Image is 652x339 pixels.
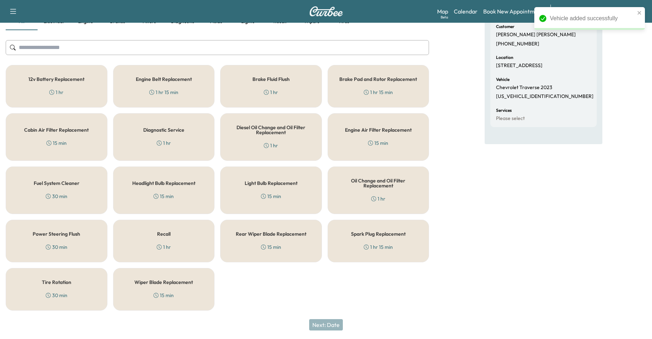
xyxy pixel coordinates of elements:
[483,7,543,16] a: Book New Appointment
[245,181,297,186] h5: Light Bulb Replacement
[34,181,79,186] h5: Fuel System Cleaner
[149,89,178,96] div: 1 hr 15 min
[496,32,576,38] p: [PERSON_NAME] [PERSON_NAME]
[550,14,635,23] div: Vehicle added successfully
[496,115,525,122] p: Please select
[496,41,539,47] p: [PHONE_NUMBER]
[28,77,84,82] h5: 12v Battery Replacement
[49,89,63,96] div: 1 hr
[24,127,89,132] h5: Cabin Air Filter Replacement
[496,77,509,82] h6: Vehicle
[437,7,448,16] a: MapBeta
[364,244,393,251] div: 1 hr 15 min
[496,55,513,60] h6: Location
[157,231,171,236] h5: Recall
[33,231,80,236] h5: Power Steering Flush
[261,244,281,251] div: 15 min
[157,244,171,251] div: 1 hr
[232,125,310,135] h5: Diesel Oil Change and Oil Filter Replacement
[136,77,192,82] h5: Engine Belt Replacement
[261,193,281,200] div: 15 min
[46,193,67,200] div: 30 min
[441,15,448,20] div: Beta
[264,89,278,96] div: 1 hr
[339,178,418,188] h5: Oil Change and Oil Filter Replacement
[154,292,174,299] div: 15 min
[496,84,552,91] p: Chevrolet Traverse 2023
[496,24,514,29] h6: Customer
[264,142,278,149] div: 1 hr
[134,280,193,285] h5: Wiper Blade Replacement
[364,89,393,96] div: 1 hr 15 min
[454,7,478,16] a: Calendar
[351,231,406,236] h5: Spark Plug Replacement
[252,77,290,82] h5: Brake Fluid Flush
[496,108,512,113] h6: Services
[368,140,388,147] div: 15 min
[157,140,171,147] div: 1 hr
[496,62,542,69] p: [STREET_ADDRESS]
[143,127,184,132] h5: Diagnostic Service
[371,195,385,202] div: 1 hr
[496,93,594,100] p: [US_VEHICLE_IDENTIFICATION_NUMBER]
[309,6,343,16] img: Curbee Logo
[236,231,306,236] h5: Rear Wiper Blade Replacement
[42,280,71,285] h5: Tire Rotation
[345,127,412,132] h5: Engine Air Filter Replacement
[637,10,642,16] button: close
[339,77,417,82] h5: Brake Pad and Rotor Replacement
[46,244,67,251] div: 30 min
[132,181,195,186] h5: Headlight Bulb Replacement
[46,292,67,299] div: 30 min
[154,193,174,200] div: 15 min
[46,140,67,147] div: 15 min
